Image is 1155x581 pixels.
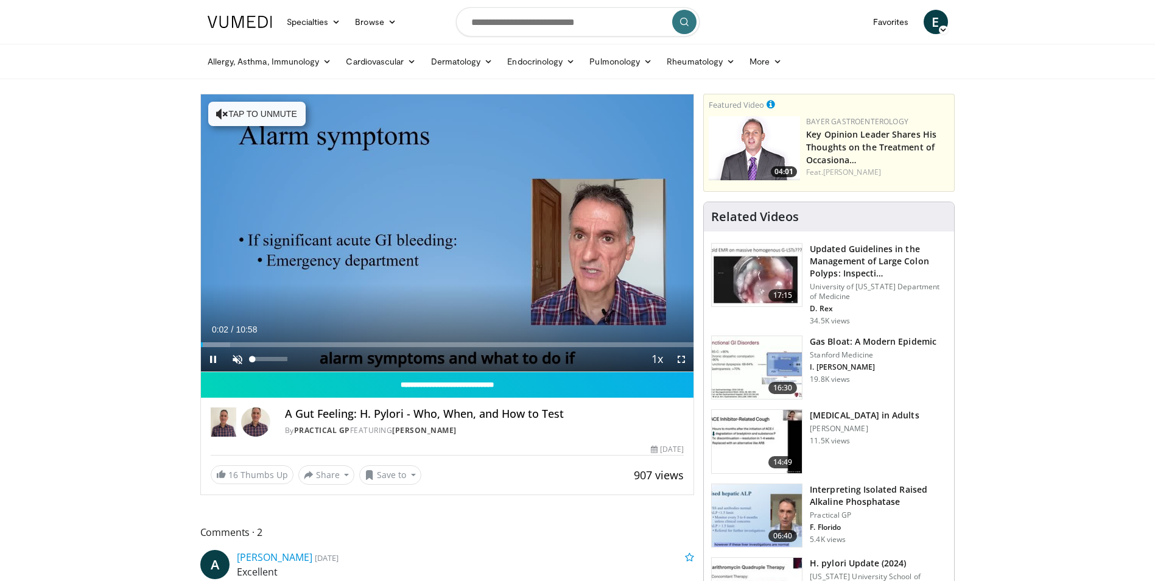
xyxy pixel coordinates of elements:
[253,357,287,361] div: Volume Level
[200,550,230,579] a: A
[241,407,270,437] img: Avatar
[711,210,799,224] h4: Related Videos
[810,350,936,360] p: Stanford Medicine
[298,465,355,485] button: Share
[339,49,423,74] a: Cardiovascular
[810,510,947,520] p: Practical GP
[742,49,789,74] a: More
[768,289,798,301] span: 17:15
[424,49,500,74] a: Dermatology
[711,484,947,548] a: 06:40 Interpreting Isolated Raised Alkaline Phosphatase Practical GP F. Florido 5.4K views
[810,424,919,434] p: [PERSON_NAME]
[285,425,684,436] div: By FEATURING
[806,167,949,178] div: Feat.
[392,425,457,435] a: [PERSON_NAME]
[212,325,228,334] span: 0:02
[711,243,947,326] a: 17:15 Updated Guidelines in the Management of Large Colon Polyps: Inspecti… University of [US_STA...
[582,49,659,74] a: Pulmonology
[500,49,582,74] a: Endocrinology
[237,565,695,579] p: Excellent
[810,523,947,532] p: F. Florido
[806,116,908,127] a: Bayer Gastroenterology
[208,16,272,28] img: VuMedi Logo
[201,347,225,371] button: Pause
[659,49,742,74] a: Rheumatology
[211,465,293,484] a: 16 Thumbs Up
[315,552,339,563] small: [DATE]
[810,409,919,421] h3: [MEDICAL_DATA] in Adults
[810,243,947,280] h3: Updated Guidelines in the Management of Large Colon Polyps: Inspecti…
[810,362,936,372] p: I. [PERSON_NAME]
[866,10,916,34] a: Favorites
[651,444,684,455] div: [DATE]
[208,102,306,126] button: Tap to unmute
[634,468,684,482] span: 907 views
[669,347,693,371] button: Fullscreen
[236,325,257,334] span: 10:58
[645,347,669,371] button: Playback Rate
[711,409,947,474] a: 14:49 [MEDICAL_DATA] in Adults [PERSON_NAME] 11.5K views
[279,10,348,34] a: Specialties
[823,167,881,177] a: [PERSON_NAME]
[456,7,700,37] input: Search topics, interventions
[231,325,234,334] span: /
[810,535,846,544] p: 5.4K views
[200,524,695,540] span: Comments 2
[806,129,936,166] a: Key Opinion Leader Shares His Thoughts on the Treatment of Occasiona…
[285,407,684,421] h4: A Gut Feeling: H. Pylori - Who, When, and How to Test
[712,410,802,473] img: 11950cd4-d248-4755-8b98-ec337be04c84.150x105_q85_crop-smart_upscale.jpg
[709,99,764,110] small: Featured Video
[810,304,947,314] p: D. Rex
[810,484,947,508] h3: Interpreting Isolated Raised Alkaline Phosphatase
[237,551,312,564] a: [PERSON_NAME]
[768,456,798,468] span: 14:49
[810,282,947,301] p: University of [US_STATE] Department of Medicine
[810,316,850,326] p: 34.5K views
[225,347,250,371] button: Unmute
[709,116,800,180] a: 04:01
[359,465,421,485] button: Save to
[924,10,948,34] a: E
[810,436,850,446] p: 11.5K views
[709,116,800,180] img: 9828b8df-38ad-4333-b93d-bb657251ca89.png.150x105_q85_crop-smart_upscale.png
[201,342,694,347] div: Progress Bar
[211,407,236,437] img: Practical GP
[711,336,947,400] a: 16:30 Gas Bloat: A Modern Epidemic Stanford Medicine I. [PERSON_NAME] 19.8K views
[771,166,797,177] span: 04:01
[228,469,238,481] span: 16
[201,94,694,372] video-js: Video Player
[200,49,339,74] a: Allergy, Asthma, Immunology
[810,336,936,348] h3: Gas Bloat: A Modern Epidemic
[768,530,798,542] span: 06:40
[810,557,947,569] h3: H. pylori Update (2024)
[348,10,404,34] a: Browse
[712,336,802,400] img: 480ec31d-e3c1-475b-8289-0a0659db689a.150x105_q85_crop-smart_upscale.jpg
[810,375,850,384] p: 19.8K views
[294,425,350,435] a: Practical GP
[712,244,802,307] img: dfcfcb0d-b871-4e1a-9f0c-9f64970f7dd8.150x105_q85_crop-smart_upscale.jpg
[712,484,802,548] img: 6a4ee52d-0f16-480d-a1b4-8187386ea2ed.150x105_q85_crop-smart_upscale.jpg
[768,382,798,394] span: 16:30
